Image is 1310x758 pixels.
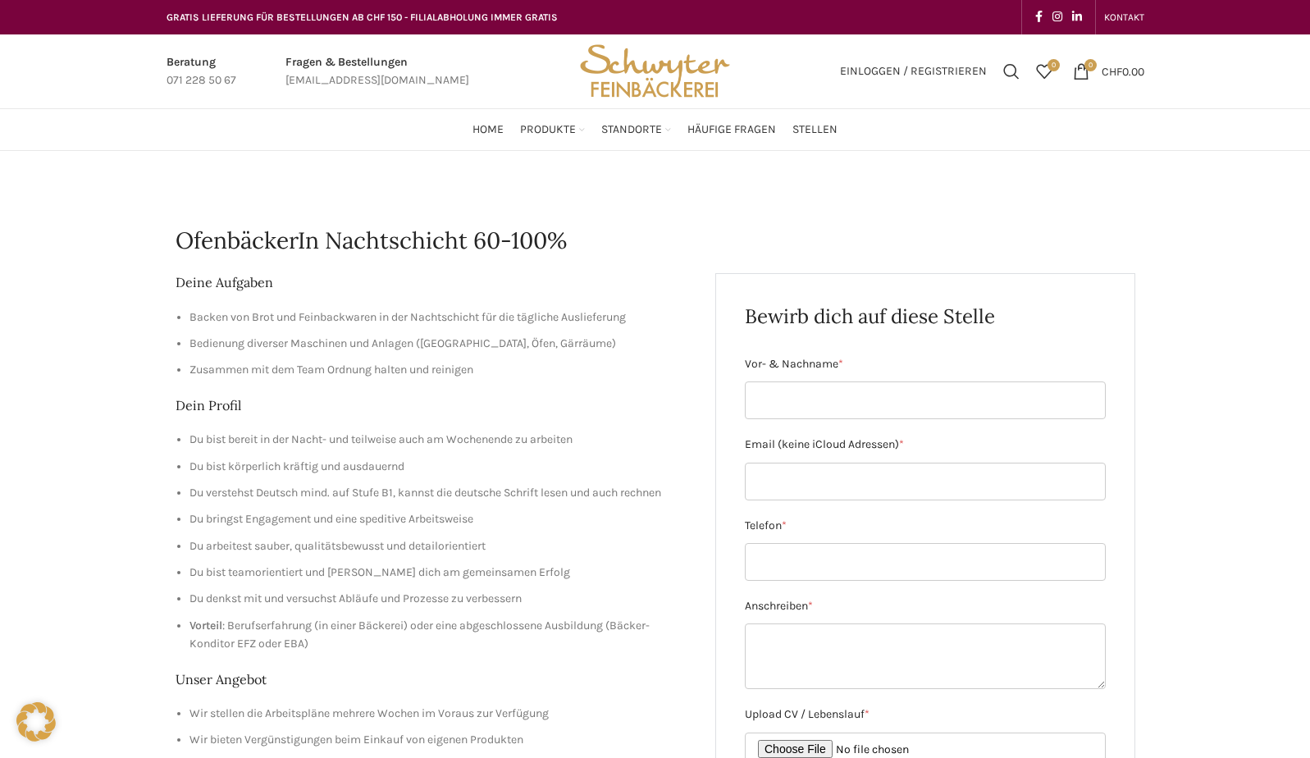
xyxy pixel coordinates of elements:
[472,113,504,146] a: Home
[832,55,995,88] a: Einloggen / Registrieren
[176,670,692,688] h2: Unser Angebot
[1084,59,1097,71] span: 0
[1104,1,1144,34] a: KONTAKT
[1102,64,1122,78] span: CHF
[1048,6,1067,29] a: Instagram social link
[745,355,1106,373] label: Vor- & Nachname
[1102,64,1144,78] bdi: 0.00
[687,113,776,146] a: Häufige Fragen
[601,113,671,146] a: Standorte
[1048,59,1060,71] span: 0
[1028,55,1061,88] a: 0
[285,53,469,90] a: Infobox link
[176,396,692,414] h2: Dein Profil
[792,113,838,146] a: Stellen
[189,431,692,449] li: Du bist bereit in der Nacht- und teilweise auch am Wochenende zu arbeiten
[189,484,692,502] li: Du verstehst Deutsch mind. auf Stufe B1, kannst die deutsche Schrift lesen und auch rechnen
[1104,11,1144,23] span: KONTAKT
[792,122,838,138] span: Stellen
[189,619,222,632] strong: Vorteil
[745,517,1106,535] label: Telefon
[574,34,735,108] img: Bäckerei Schwyter
[745,705,1106,724] label: Upload CV / Lebenslauf
[1030,6,1048,29] a: Facebook social link
[176,273,692,291] h2: Deine Aufgaben
[574,63,735,77] a: Site logo
[189,361,692,379] li: Zusammen mit dem Team Ordnung halten und reinigen
[840,66,987,77] span: Einloggen / Registrieren
[745,303,1106,331] h2: Bewirb dich auf diese Stelle
[1028,55,1061,88] div: Meine Wunschliste
[167,11,558,23] span: GRATIS LIEFERUNG FÜR BESTELLUNGEN AB CHF 150 - FILIALABHOLUNG IMMER GRATIS
[1067,6,1087,29] a: Linkedin social link
[745,597,1106,615] label: Anschreiben
[189,731,692,749] li: Wir bieten Vergünstigungen beim Einkauf von eigenen Produkten
[472,122,504,138] span: Home
[995,55,1028,88] a: Suchen
[687,122,776,138] span: Häufige Fragen
[189,705,692,723] li: Wir stellen die Arbeitspläne mehrere Wochen im Voraus zur Verfügung
[189,510,692,528] li: Du bringst Engagement und eine speditive Arbeitsweise
[189,335,692,353] li: Bedienung diverser Maschinen und Anlagen ([GEOGRAPHIC_DATA], Öfen, Gärräume)
[1096,1,1153,34] div: Secondary navigation
[601,122,662,138] span: Standorte
[176,225,1135,257] h1: OfenbäckerIn Nachtschicht 60-100%
[167,53,236,90] a: Infobox link
[189,537,692,555] li: Du arbeitest sauber, qualitätsbewusst und detailorientiert
[745,436,1106,454] label: Email (keine iCloud Adressen)
[520,122,576,138] span: Produkte
[1065,55,1153,88] a: 0 CHF0.00
[189,564,692,582] li: Du bist teamorientiert und [PERSON_NAME] dich am gemeinsamen Erfolg
[189,308,692,326] li: Backen von Brot und Feinbackwaren in der Nachtschicht für die tägliche Auslieferung
[189,458,692,476] li: Du bist körperlich kräftig und ausdauernd
[189,617,692,654] li: : Berufserfahrung (in einer Bäckerei) oder eine abgeschlossene Ausbildung (Bäcker-Konditor EFZ od...
[189,590,692,608] li: Du denkst mit und versuchst Abläufe und Prozesse zu verbessern
[158,113,1153,146] div: Main navigation
[520,113,585,146] a: Produkte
